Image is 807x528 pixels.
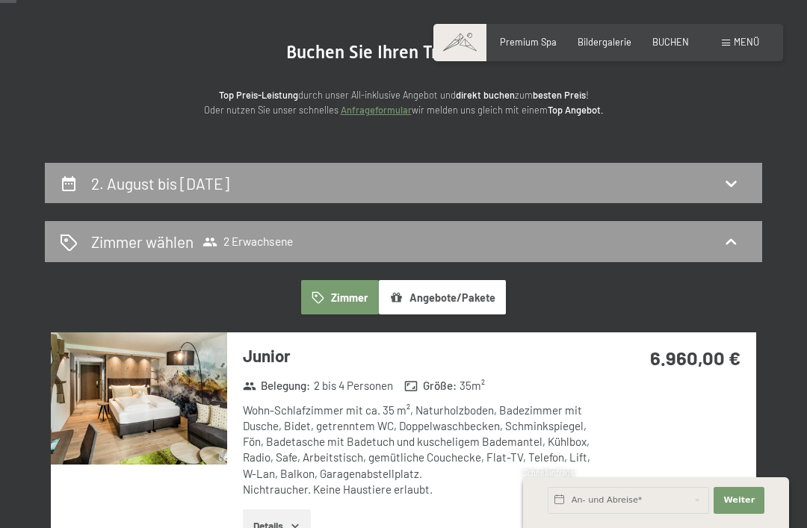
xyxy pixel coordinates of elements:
[734,36,759,48] span: Menü
[243,344,597,367] h3: Junior
[650,346,740,369] strong: 6.960,00 €
[91,174,229,193] h2: 2. August bis [DATE]
[714,487,764,514] button: Weiter
[105,87,702,118] p: durch unser All-inklusive Angebot und zum ! Oder nutzen Sie unser schnelles wir melden uns gleich...
[219,89,298,101] strong: Top Preis-Leistung
[523,468,575,477] span: Schnellanfrage
[301,280,379,314] button: Zimmer
[578,36,631,48] a: Bildergalerie
[533,89,586,101] strong: besten Preis
[723,494,755,506] span: Weiter
[91,231,194,252] h2: Zimmer wählen
[314,378,393,394] span: 2 bis 4 Personen
[243,378,311,394] strong: Belegung :
[341,104,412,116] a: Anfrageformular
[460,378,485,394] span: 35 m²
[456,89,515,101] strong: direkt buchen
[652,36,689,48] a: BUCHEN
[202,235,293,249] span: 2 Erwachsene
[286,42,521,63] span: Buchen Sie Ihren Traumurlaub
[500,36,557,48] a: Premium Spa
[404,378,457,394] strong: Größe :
[243,403,597,498] div: Wohn-Schlafzimmer mit ca. 35 m², Naturholzboden, Badezimmer mit Dusche, Bidet, getrenntem WC, Dop...
[51,332,227,465] img: mss_renderimg.php
[548,104,604,116] strong: Top Angebot.
[379,280,506,314] button: Angebote/Pakete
